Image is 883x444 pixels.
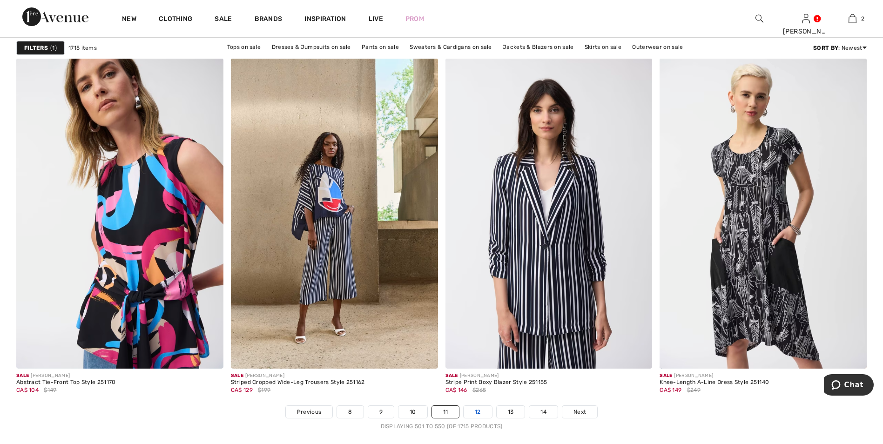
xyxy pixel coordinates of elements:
span: Sale [16,373,29,378]
strong: Filters [24,44,48,52]
a: Dresses & Jumpsuits on sale [267,41,356,53]
div: : Newest [813,44,867,52]
a: 12 [464,406,492,418]
span: 1 [50,44,57,52]
span: CA$ 146 [445,387,467,393]
div: Displaying 501 to 550 (of 1715 products) [16,422,867,431]
span: $199 [258,386,270,394]
a: Skirts on sale [580,41,626,53]
a: Clothing [159,15,192,25]
a: 9 [368,406,394,418]
div: [PERSON_NAME] [445,372,547,379]
a: Sign In [802,14,810,23]
nav: Page navigation [16,405,867,431]
a: Live [369,14,383,24]
img: Striped Cropped Wide-Leg Trousers Style 251162. Vanilla/Midnight Blue [231,58,438,369]
span: Sale [445,373,458,378]
img: Knee-Length A-Line Dress Style 251140. Black/Vanilla [660,58,867,369]
div: Abstract Tie-Front Top Style 251170 [16,379,116,386]
span: CA$ 129 [231,387,253,393]
img: Stripe Print Boxy Blazer Style 251155. Vanilla/Midnight Blue [445,58,653,369]
span: Next [573,408,586,416]
div: [PERSON_NAME] [16,372,116,379]
a: 13 [497,406,525,418]
div: Knee-Length A-Line Dress Style 251140 [660,379,769,386]
a: Sweaters & Cardigans on sale [405,41,496,53]
strong: Sort By [813,45,838,51]
a: Tops on sale [222,41,266,53]
a: Previous [286,406,332,418]
div: [PERSON_NAME] [231,372,365,379]
img: 1ère Avenue [22,7,88,26]
a: 10 [398,406,427,418]
img: search the website [755,13,763,24]
span: $249 [687,386,701,394]
a: Pants on sale [357,41,404,53]
a: Next [562,406,597,418]
a: Prom [405,14,424,24]
span: 2 [861,14,864,23]
span: Inspiration [304,15,346,25]
span: $265 [472,386,486,394]
a: Outerwear on sale [627,41,688,53]
a: New [122,15,136,25]
a: 11 [432,406,459,418]
img: My Info [802,13,810,24]
a: 8 [337,406,363,418]
span: Sale [231,373,243,378]
span: CA$ 104 [16,387,39,393]
a: Sale [215,15,232,25]
a: Jackets & Blazers on sale [498,41,579,53]
a: 2 [829,13,875,24]
span: Previous [297,408,321,416]
a: 14 [529,406,558,418]
span: Sale [660,373,672,378]
a: Brands [255,15,283,25]
span: $149 [44,386,56,394]
span: CA$ 149 [660,387,681,393]
iframe: Opens a widget where you can chat to one of our agents [824,374,874,397]
img: My Bag [849,13,856,24]
img: Abstract Tie-Front Top Style 251170. Black/Multi [16,58,223,369]
div: Stripe Print Boxy Blazer Style 251155 [445,379,547,386]
span: 1715 items [68,44,97,52]
div: [PERSON_NAME] [783,27,829,36]
div: Striped Cropped Wide-Leg Trousers Style 251162 [231,379,365,386]
div: [PERSON_NAME] [660,372,769,379]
